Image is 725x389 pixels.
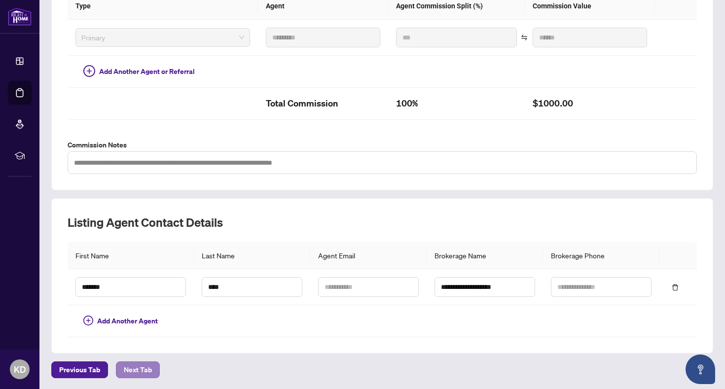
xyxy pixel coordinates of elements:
span: delete [672,284,679,291]
span: plus-circle [83,316,93,325]
h2: $1000.00 [533,96,647,111]
button: Next Tab [116,361,160,378]
h2: Total Commission [266,96,380,111]
span: Primary [81,30,244,45]
th: Brokerage Name [427,242,543,269]
h2: Listing Agent Contact Details [68,214,697,230]
img: logo [8,7,32,26]
span: Next Tab [124,362,152,378]
th: Brokerage Phone [543,242,659,269]
span: swap [521,34,528,41]
th: Agent Email [310,242,427,269]
th: Last Name [194,242,310,269]
button: Add Another Agent or Referral [75,64,203,79]
button: Previous Tab [51,361,108,378]
span: Add Another Agent or Referral [99,66,195,77]
button: Add Another Agent [75,313,166,329]
button: Open asap [686,354,715,384]
span: Previous Tab [59,362,100,378]
span: Add Another Agent [97,316,158,326]
label: Commission Notes [68,140,697,150]
th: First Name [68,242,194,269]
span: plus-circle [83,65,95,77]
span: KD [14,362,26,376]
h2: 100% [396,96,517,111]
